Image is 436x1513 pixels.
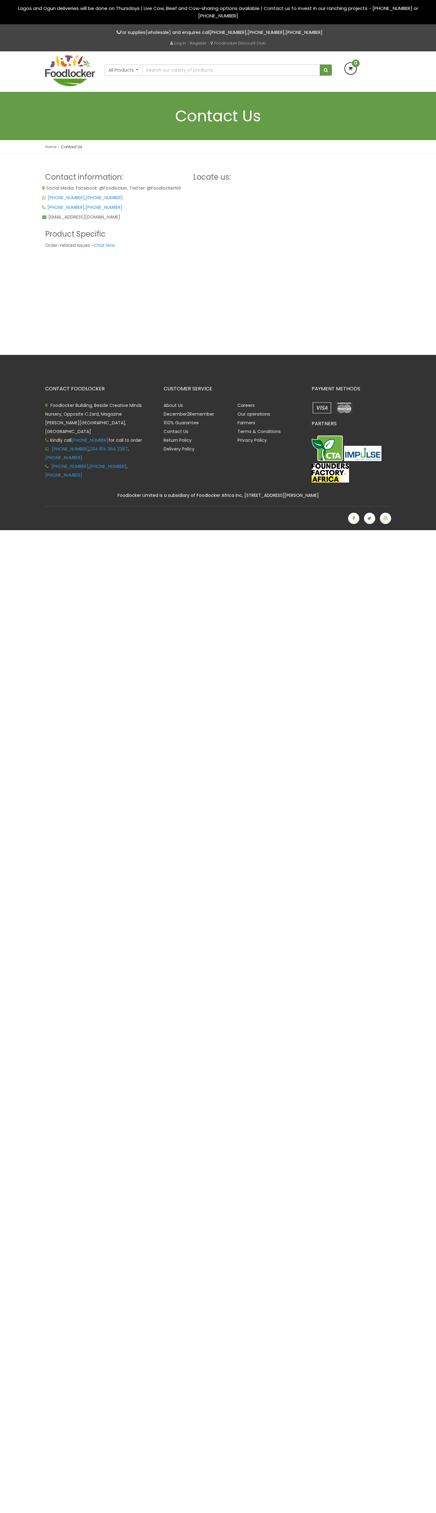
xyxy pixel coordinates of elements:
[47,204,122,210] span: ,
[18,5,418,19] span: Lagos and Ogun deliveries will be done on Thursdays | Live Cow, Beef and Cow-sharing options avai...
[312,421,391,427] h3: PARTNERS
[352,59,360,67] span: 0
[48,214,120,220] span: [EMAIL_ADDRESS][DOMAIN_NAME]
[104,64,143,76] button: All Products
[45,386,154,392] h3: CONTACT FOODLOCKER
[41,492,396,499] div: Foodlocker Limited is a subsidiary of Foodlocker Africa Inc, [STREET_ADDRESS][PERSON_NAME]
[164,446,194,452] a: Delivery Policy
[164,402,183,408] a: About Us
[45,463,127,478] span: , ,
[164,386,302,392] h3: CUSTOMER SERVICE
[170,40,186,46] a: Log in
[312,401,333,415] img: payment
[90,446,128,452] a: 234 814 364 2387
[45,437,142,443] span: Kindly call for call to order
[45,107,391,125] h1: Contact Us
[237,402,255,408] a: Careers
[85,204,122,210] a: [PHONE_NUMBER]
[94,242,115,248] a: Chat Now
[210,40,266,46] a: Foodlocker Discount Club
[45,446,129,461] span: , ,
[48,195,85,201] a: [PHONE_NUMBER]
[45,144,56,149] a: Home
[237,411,270,417] a: Our operations
[71,437,108,443] a: [PHONE_NUMBER]
[142,64,320,76] input: Search our variety of products
[45,472,82,478] a: [PHONE_NUMBER]
[48,195,123,201] span: ,
[312,463,349,483] img: FFA
[190,40,207,46] a: Register
[334,401,355,415] img: payment
[164,420,199,426] a: 100% Guarantee
[285,29,323,35] a: [PHONE_NUMBER]
[45,54,95,86] img: FoodLocker
[187,40,189,46] span: |
[164,437,192,443] a: Return Policy
[45,29,391,36] p: For supplies(wholesale) and enquires call , ,
[45,173,184,181] h3: Contact information:
[209,29,247,35] a: [PHONE_NUMBER]
[46,185,181,191] span: Social Media: Facebook: @Foodlocker, Twitter: @FoodlockerNG
[164,411,214,417] a: December2Remember
[45,242,184,249] p: Order-related Issues -
[164,428,188,435] a: Contact Us
[86,195,123,201] a: [PHONE_NUMBER]
[312,436,343,461] img: CTA
[89,463,127,469] a: [PHONE_NUMBER]
[237,428,281,435] a: Terms & Conditions
[45,230,184,238] h3: Product Specific
[45,455,82,461] a: [PHONE_NUMBER]
[45,402,142,435] span: Foodlocker Building, Beside Creative Minds Nursery, Opposite C.Zard, Magazine [PERSON_NAME][GEOGR...
[47,204,84,210] a: [PHONE_NUMBER]
[51,463,89,469] a: [PHONE_NUMBER]
[344,446,381,461] img: Impulse
[312,386,391,392] h3: PAYMENT METHODS
[247,29,285,35] a: [PHONE_NUMBER]
[193,173,332,181] h3: Locate us:
[52,446,89,452] a: [PHONE_NUMBER]
[237,437,267,443] a: Privacy Policy
[208,40,209,46] span: |
[237,420,255,426] a: Farmers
